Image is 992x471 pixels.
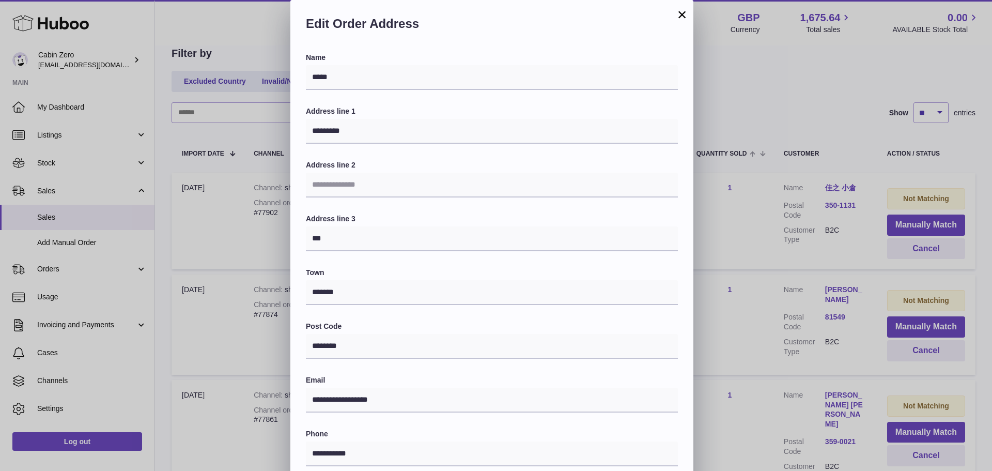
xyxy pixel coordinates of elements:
label: Email [306,375,678,385]
label: Address line 2 [306,160,678,170]
label: Town [306,268,678,278]
label: Name [306,53,678,63]
button: × [676,8,688,21]
label: Address line 1 [306,107,678,116]
label: Address line 3 [306,214,678,224]
h2: Edit Order Address [306,16,678,37]
label: Post Code [306,322,678,331]
label: Phone [306,429,678,439]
